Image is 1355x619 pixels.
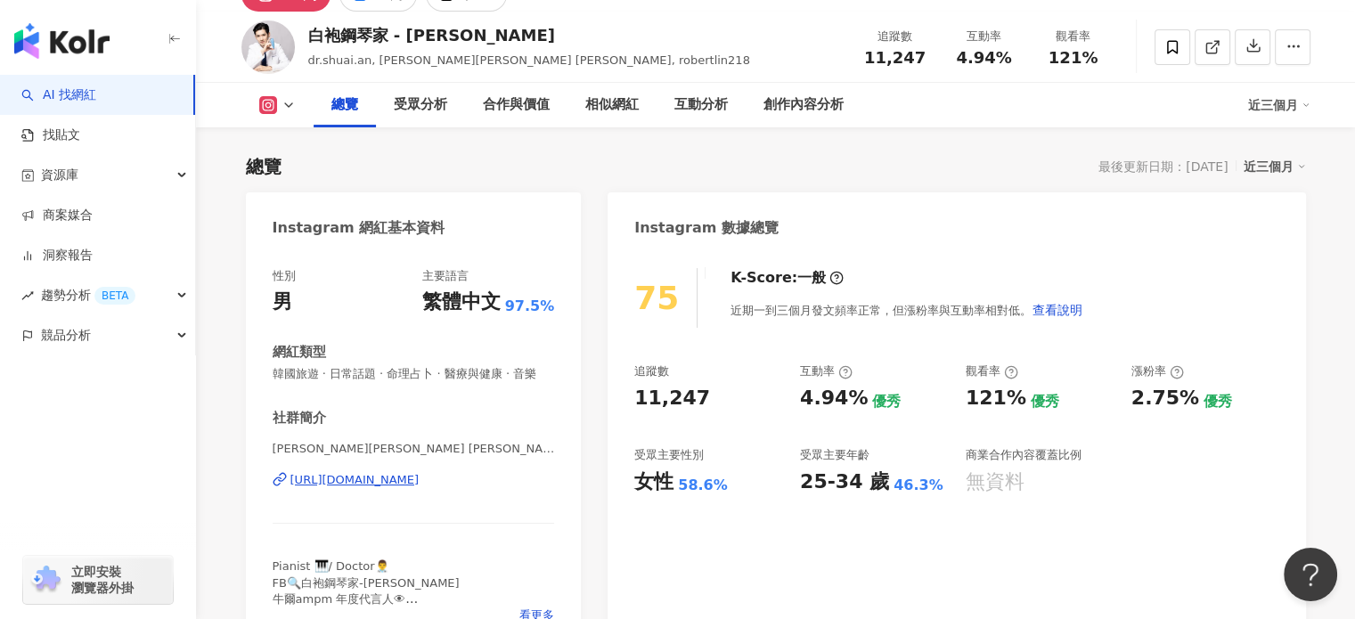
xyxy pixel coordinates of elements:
[763,94,844,116] div: 創作內容分析
[872,392,901,411] div: 優秀
[21,289,34,302] span: rise
[674,94,728,116] div: 互動分析
[634,218,779,238] div: Instagram 數據總覽
[1098,159,1228,174] div: 最後更新日期：[DATE]
[731,292,1083,328] div: 近期一到三個月發文頻率正常，但漲粉率與互動率相對低。
[1131,363,1184,379] div: 漲粉率
[966,363,1018,379] div: 觀看率
[797,268,826,288] div: 一般
[273,343,326,362] div: 網紅類型
[331,94,358,116] div: 總覽
[966,447,1082,463] div: 商業合作內容覆蓋比例
[21,247,93,265] a: 洞察報告
[956,49,1011,67] span: 4.94%
[1284,548,1337,601] iframe: Help Scout Beacon - Open
[1032,292,1083,328] button: 查看說明
[951,28,1018,45] div: 互動率
[14,23,110,59] img: logo
[394,94,447,116] div: 受眾分析
[290,472,420,488] div: [URL][DOMAIN_NAME]
[29,566,63,594] img: chrome extension
[41,155,78,195] span: 資源庫
[966,385,1026,412] div: 121%
[273,268,296,284] div: 性別
[861,28,929,45] div: 追蹤數
[483,94,550,116] div: 合作與價值
[422,289,501,316] div: 繁體中文
[678,476,728,495] div: 58.6%
[1131,385,1199,412] div: 2.75%
[273,218,445,238] div: Instagram 網紅基本資料
[1244,155,1306,178] div: 近三個月
[422,268,469,284] div: 主要語言
[308,24,750,46] div: 白袍鋼琴家 - [PERSON_NAME]
[634,385,710,412] div: 11,247
[1040,28,1107,45] div: 觀看率
[41,315,91,355] span: 競品分析
[1033,303,1082,317] span: 查看說明
[634,363,669,379] div: 追蹤數
[273,289,292,316] div: 男
[864,48,926,67] span: 11,247
[246,154,282,179] div: 總覽
[273,472,555,488] a: [URL][DOMAIN_NAME]
[273,441,555,457] span: [PERSON_NAME][PERSON_NAME] [PERSON_NAME] | robertlin218
[731,268,844,288] div: K-Score :
[273,409,326,428] div: 社群簡介
[634,468,673,496] div: 女性
[273,366,555,382] span: 韓國旅遊 · 日常話題 · 命理占卜 · 醫療與健康 · 音樂
[241,20,295,74] img: KOL Avatar
[41,275,135,315] span: 趨勢分析
[21,86,96,104] a: searchAI 找網紅
[800,385,868,412] div: 4.94%
[23,556,173,604] a: chrome extension立即安裝 瀏覽器外掛
[634,447,704,463] div: 受眾主要性別
[1049,49,1098,67] span: 121%
[71,564,134,596] span: 立即安裝 瀏覽器外掛
[94,287,135,305] div: BETA
[505,297,555,316] span: 97.5%
[21,207,93,224] a: 商案媒合
[1031,392,1059,411] div: 優秀
[634,280,679,316] div: 75
[894,476,943,495] div: 46.3%
[21,126,80,144] a: 找貼文
[800,363,853,379] div: 互動率
[800,447,869,463] div: 受眾主要年齡
[585,94,639,116] div: 相似網紅
[800,468,889,496] div: 25-34 歲
[966,468,1024,496] div: 無資料
[308,53,750,67] span: dr.shuai.an, [PERSON_NAME][PERSON_NAME] [PERSON_NAME], robertlin218
[1248,91,1310,119] div: 近三個月
[1204,392,1232,411] div: 優秀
